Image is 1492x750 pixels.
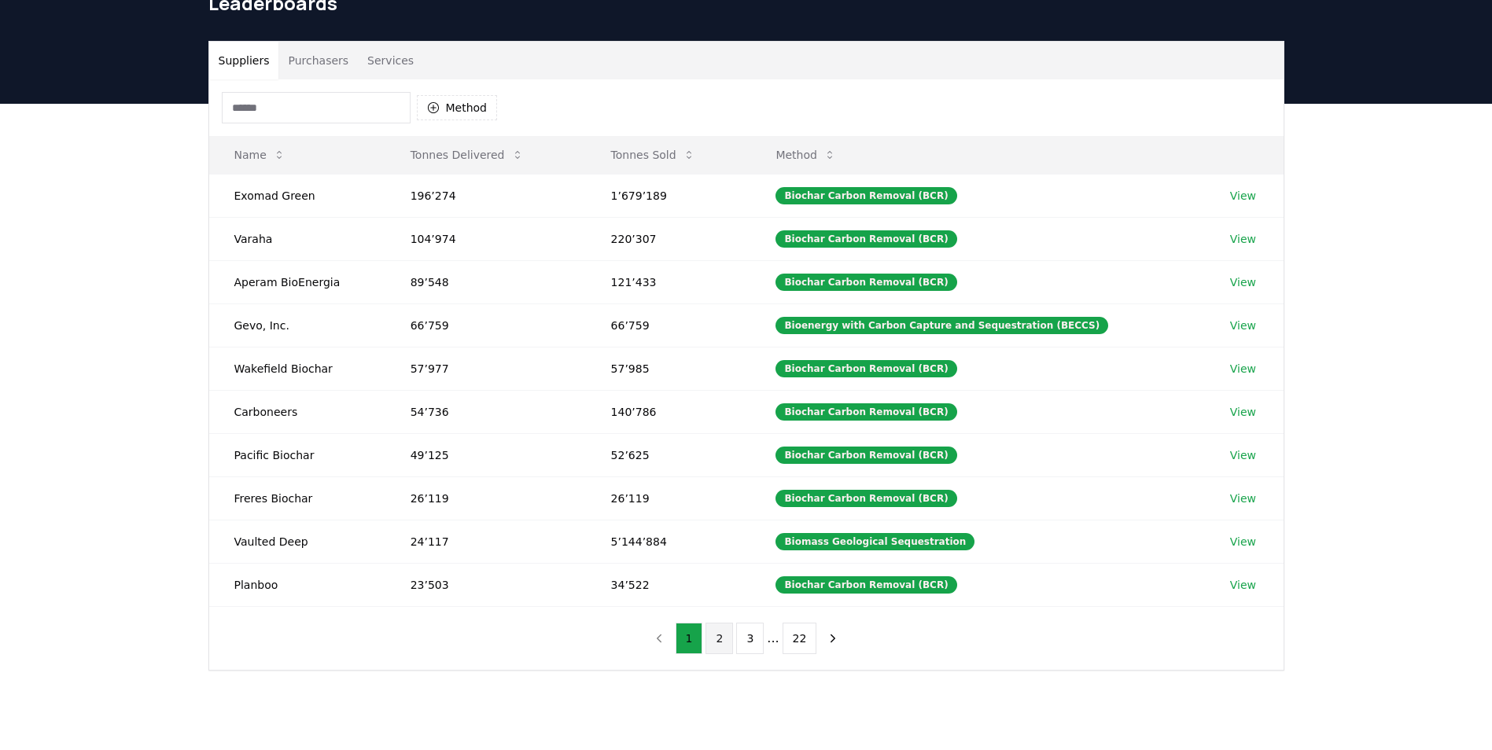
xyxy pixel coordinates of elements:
button: 22 [783,623,817,654]
td: 52’625 [586,433,751,476]
div: Biochar Carbon Removal (BCR) [775,274,956,291]
td: 5’144’884 [586,520,751,563]
td: 23’503 [385,563,586,606]
td: Exomad Green [209,174,385,217]
a: View [1230,577,1256,593]
td: Gevo, Inc. [209,303,385,347]
td: Wakefield Biochar [209,347,385,390]
button: 3 [736,623,764,654]
button: Method [763,139,849,171]
td: 140’786 [586,390,751,433]
td: 57’985 [586,347,751,390]
td: 34’522 [586,563,751,606]
td: 66’759 [385,303,586,347]
a: View [1230,447,1256,463]
li: ... [767,629,779,648]
button: Suppliers [209,42,279,79]
a: View [1230,274,1256,290]
button: Tonnes Delivered [398,139,536,171]
td: Planboo [209,563,385,606]
td: Aperam BioEnergia [209,260,385,303]
td: 196’274 [385,174,586,217]
td: 24’117 [385,520,586,563]
button: Purchasers [278,42,358,79]
td: Pacific Biochar [209,433,385,476]
div: Biochar Carbon Removal (BCR) [775,403,956,421]
button: next page [820,623,846,654]
button: Tonnes Sold [599,139,708,171]
td: 49’125 [385,433,586,476]
td: 26’119 [586,476,751,520]
td: 26’119 [385,476,586,520]
div: Biochar Carbon Removal (BCR) [775,187,956,204]
a: View [1230,534,1256,550]
button: Services [358,42,423,79]
a: View [1230,491,1256,506]
td: Vaulted Deep [209,520,385,563]
button: 1 [676,623,703,654]
div: Biochar Carbon Removal (BCR) [775,360,956,377]
td: Varaha [209,217,385,260]
a: View [1230,188,1256,204]
td: Carboneers [209,390,385,433]
td: 220’307 [586,217,751,260]
div: Biochar Carbon Removal (BCR) [775,230,956,248]
div: Biomass Geological Sequestration [775,533,974,550]
button: Name [222,139,298,171]
td: 54’736 [385,390,586,433]
a: View [1230,231,1256,247]
td: 57’977 [385,347,586,390]
td: Freres Biochar [209,476,385,520]
td: 89’548 [385,260,586,303]
button: 2 [705,623,733,654]
button: Method [417,95,498,120]
div: Bioenergy with Carbon Capture and Sequestration (BECCS) [775,317,1108,334]
td: 104’974 [385,217,586,260]
a: View [1230,318,1256,333]
div: Biochar Carbon Removal (BCR) [775,447,956,464]
td: 121’433 [586,260,751,303]
div: Biochar Carbon Removal (BCR) [775,490,956,507]
a: View [1230,404,1256,420]
a: View [1230,361,1256,377]
td: 1’679’189 [586,174,751,217]
div: Biochar Carbon Removal (BCR) [775,576,956,594]
td: 66’759 [586,303,751,347]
